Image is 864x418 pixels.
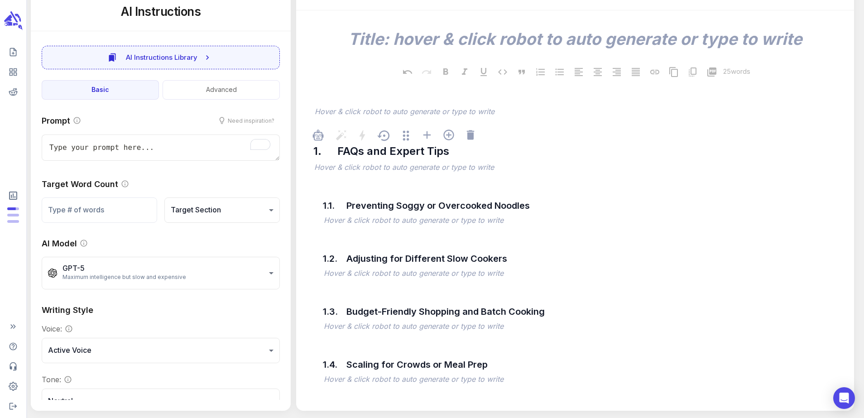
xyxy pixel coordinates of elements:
[7,214,19,216] span: Output Tokens: 0 of 400,000 monthly tokens used. These limits are based on the last model you use...
[4,44,23,60] span: Create new content
[42,46,280,69] button: AI Instructions Library
[344,197,803,215] div: Preventing Soggy or Overcooked Noodles
[42,178,118,190] p: Target Word Count
[42,80,159,100] button: Basic
[164,197,280,222] div: Target Section
[344,303,803,321] div: Budget-Friendly Shopping and Batch Cooking
[4,398,23,414] span: Logout
[42,134,280,160] textarea: To enrich screen reader interactions, please activate Accessibility in Grammarly extension settings
[4,187,23,205] span: View Subscription & Usage
[42,388,280,413] div: Neutral
[322,356,340,374] div: 1.4.
[322,338,847,386] div: 1.4.Scaling for Crowds or Meal PrepHover & click robot to auto generate or type to write
[4,338,23,355] span: Help Center
[42,256,280,289] div: GPT-5Maximum intelligence but slow and expensive
[833,387,855,409] div: Open Intercom Messenger
[322,285,847,333] div: 1.3.Budget-Friendly Shopping and Batch CookingHover & click robot to auto generate or type to write
[65,324,73,332] svg: Select the predominent voice of the generated content. Active voice is more direct and engaging. ...
[344,356,803,374] div: Scaling for Crowds or Meal Prep
[42,323,62,334] p: Voice:
[322,232,847,280] div: 1.2.Adjusting for Different Slow CookersHover & click robot to auto generate or type to write
[4,84,23,100] span: View your Reddit Intelligence add-on dashboard
[312,141,330,162] div: 1.
[42,114,70,126] p: Prompt
[42,4,280,20] h5: AI Instructions
[73,116,81,125] svg: Provide instructions to the AI on how to write the target section. The more specific the prompt, ...
[322,179,847,227] div: 1.1.Preventing Soggy or Overcooked NoodlesHover & click robot to auto generate or type to write
[723,67,750,77] p: 25 words
[344,250,803,268] div: Adjusting for Different Slow Cookers
[42,374,61,384] p: Tone:
[42,237,77,249] p: AI Model
[42,197,157,222] input: Type # of words
[7,220,19,223] span: Input Tokens: 0 of 2,000,000 monthly tokens used. These limits are based on the last model you us...
[4,358,23,375] span: Contact Support
[213,114,280,127] button: Need inspiration?
[62,273,186,282] span: Maximum intelligence but slow and expensive
[322,303,340,321] div: 1.3.
[42,303,93,316] p: Writing Style
[4,64,23,80] span: View your content dashboard
[4,378,23,394] span: Adjust your account settings
[126,52,197,63] span: AI Instructions Library
[42,337,280,363] div: Active Voice
[7,207,19,210] span: Posts: 18 of 25 monthly posts used
[62,264,186,273] p: GPT-5
[322,250,340,268] div: 1.2.
[322,197,340,215] div: 1.1.
[163,80,280,100] button: Advanced
[335,141,802,162] div: FAQs and Expert Tips
[4,318,23,335] span: Expand Sidebar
